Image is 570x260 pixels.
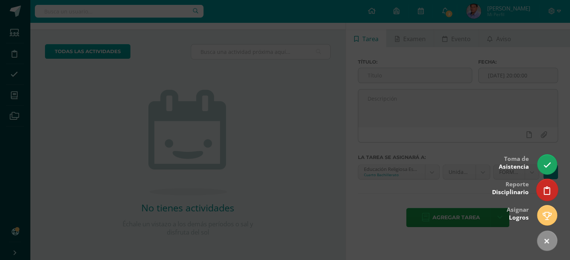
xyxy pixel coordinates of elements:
[507,201,529,225] div: Asignar
[492,188,529,196] span: Disciplinario
[499,163,529,171] span: Asistencia
[499,150,529,174] div: Toma de
[492,175,529,200] div: Reporte
[509,214,529,221] span: Logros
